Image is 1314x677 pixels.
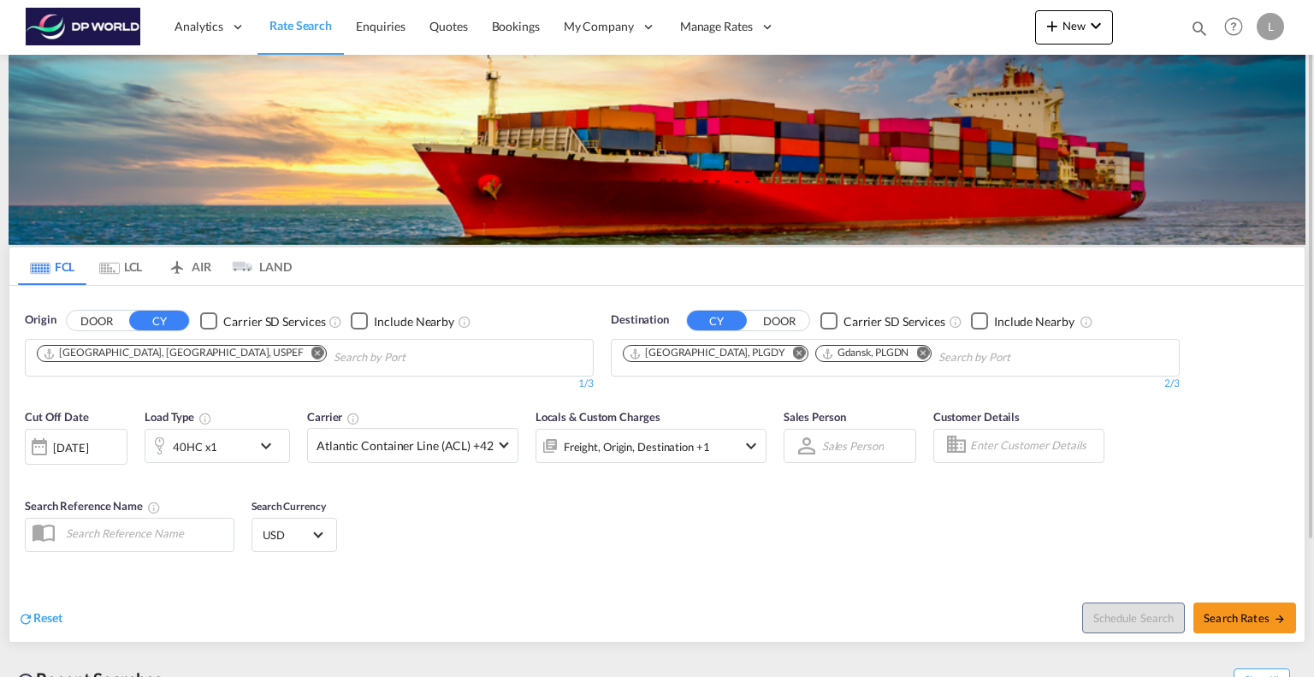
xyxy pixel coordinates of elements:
[1274,613,1286,625] md-icon: icon-arrow-right
[1219,12,1248,41] span: Help
[536,429,766,463] div: Freight Origin Destination Factory Stuffingicon-chevron-down
[252,500,326,513] span: Search Currency
[782,346,808,363] button: Remove
[33,610,62,625] span: Reset
[9,286,1305,641] div: OriginDOOR CY Checkbox No InkUnchecked: Search for CY (Container Yard) services for all selected ...
[994,313,1074,330] div: Include Nearby
[971,312,1074,330] md-checkbox: Checkbox No Ink
[223,313,325,330] div: Carrier SD Services
[18,609,62,628] div: icon-refreshReset
[687,311,747,330] button: CY
[938,344,1101,371] input: Chips input.
[147,501,161,514] md-icon: Your search will be saved by the below given name
[620,340,1108,371] md-chips-wrap: Chips container. Use arrow keys to select chips.
[821,346,913,360] div: Press delete to remove this chip.
[317,437,494,454] span: Atlantic Container Line (ACL) +42
[173,435,217,459] div: 40HC x1
[933,410,1020,424] span: Customer Details
[1042,19,1106,33] span: New
[820,312,945,330] md-checkbox: Checkbox No Ink
[1204,611,1286,625] span: Search Rates
[256,436,285,456] md-icon: icon-chevron-down
[34,340,503,371] md-chips-wrap: Chips container. Use arrow keys to select chips.
[9,55,1305,245] img: LCL+%26+FCL+BACKGROUND.png
[1080,315,1093,329] md-icon: Unchecked: Ignores neighbouring ports when fetching rates.Checked : Includes neighbouring ports w...
[300,346,326,363] button: Remove
[155,247,223,285] md-tab-item: AIR
[374,313,454,330] div: Include Nearby
[346,412,360,425] md-icon: The selected Trucker/Carrierwill be displayed in the rate results If the rates are from another f...
[784,410,846,424] span: Sales Person
[680,18,753,35] span: Manage Rates
[1042,15,1062,36] md-icon: icon-plus 400-fg
[25,312,56,329] span: Origin
[25,499,161,513] span: Search Reference Name
[263,527,311,543] span: USD
[145,429,290,463] div: 40HC x1icon-chevron-down
[1219,12,1257,43] div: Help
[1082,603,1185,633] button: Note: By default Schedule search will only considerorigin ports, destination ports and cut off da...
[1086,15,1106,36] md-icon: icon-chevron-down
[1257,13,1284,40] div: L
[25,462,38,485] md-datepicker: Select
[1035,10,1113,45] button: icon-plus 400-fgNewicon-chevron-down
[261,522,328,547] md-select: Select Currency: $ USDUnited States Dollar
[1190,19,1209,45] div: icon-magnify
[269,18,332,33] span: Rate Search
[629,346,785,360] div: Gdynia, PLGDY
[18,247,292,285] md-pagination-wrapper: Use the left and right arrow keys to navigate between tabs
[820,433,885,458] md-select: Sales Person
[429,19,467,33] span: Quotes
[564,435,710,459] div: Freight Origin Destination Factory Stuffing
[821,346,909,360] div: Gdansk, PLGDN
[843,313,945,330] div: Carrier SD Services
[223,247,292,285] md-tab-item: LAND
[356,19,405,33] span: Enquiries
[200,312,325,330] md-checkbox: Checkbox No Ink
[57,520,234,546] input: Search Reference Name
[749,312,809,331] button: DOOR
[1190,19,1209,38] md-icon: icon-magnify
[18,611,33,627] md-icon: icon-refresh
[970,433,1098,459] input: Enter Customer Details
[129,311,189,330] button: CY
[167,257,187,270] md-icon: icon-airplane
[611,312,669,329] span: Destination
[536,410,660,424] span: Locals & Custom Charges
[86,247,155,285] md-tab-item: LCL
[1193,603,1296,633] button: Search Ratesicon-arrow-right
[949,315,962,329] md-icon: Unchecked: Search for CY (Container Yard) services for all selected carriers.Checked : Search for...
[145,410,212,424] span: Load Type
[741,436,761,456] md-icon: icon-chevron-down
[67,312,127,331] button: DOOR
[611,377,1180,391] div: 2/3
[25,429,127,465] div: [DATE]
[334,344,496,371] input: Chips input.
[43,346,307,360] div: Press delete to remove this chip.
[905,346,931,363] button: Remove
[351,312,454,330] md-checkbox: Checkbox No Ink
[198,412,212,425] md-icon: icon-information-outline
[458,315,471,329] md-icon: Unchecked: Ignores neighbouring ports when fetching rates.Checked : Includes neighbouring ports w...
[629,346,789,360] div: Press delete to remove this chip.
[564,18,634,35] span: My Company
[26,8,141,46] img: c08ca190194411f088ed0f3ba295208c.png
[307,410,360,424] span: Carrier
[53,440,88,455] div: [DATE]
[328,315,342,329] md-icon: Unchecked: Search for CY (Container Yard) services for all selected carriers.Checked : Search for...
[492,19,540,33] span: Bookings
[175,18,223,35] span: Analytics
[43,346,304,360] div: Port Everglades, FL, USPEF
[25,377,594,391] div: 1/3
[25,410,89,424] span: Cut Off Date
[18,247,86,285] md-tab-item: FCL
